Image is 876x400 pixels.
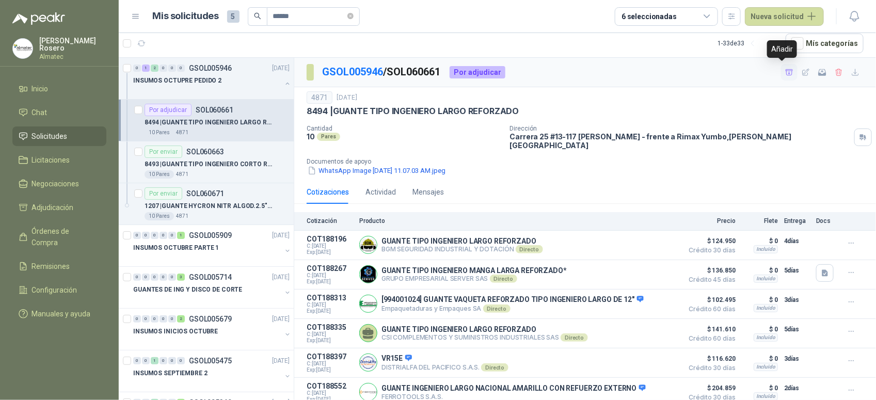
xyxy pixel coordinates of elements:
[145,170,174,179] div: 10 Pares
[160,232,167,239] div: 0
[561,333,588,342] div: Directo
[754,245,778,253] div: Incluido
[784,235,810,247] p: 4 días
[483,305,511,313] div: Directo
[160,274,167,281] div: 0
[767,40,797,58] div: Añadir
[151,232,158,239] div: 0
[307,249,353,255] span: Exp: [DATE]
[684,294,736,306] span: $ 102.495
[516,245,543,253] div: Directo
[196,106,233,114] p: SOL060661
[381,295,644,305] p: [994001024] GUANTE VAQUETA REFORZADO TIPO INGENIERO LARGO DE 12"
[381,245,543,253] p: BGM SEGURIDAD INDUSTRIAL Y DOTACIÓN
[317,133,340,141] div: Pares
[381,354,508,363] p: VR15E
[718,35,777,52] div: 1 - 33 de 33
[176,212,188,220] p: 4871
[119,141,294,183] a: Por enviarSOL0606638493 |GUANTE TIPO INGENIERO CORTO REFORZADO10 Pares4871
[133,62,292,95] a: 0 1 2 0 0 0 GSOL005946[DATE] INSUMOS OCTUPRE PEDIDO 2
[133,229,292,262] a: 0 0 0 0 0 1 GSOL005909[DATE] INSUMOS OCTUBRE PARTE 1
[307,125,502,132] p: Cantidad
[142,357,150,364] div: 0
[307,273,353,279] span: C: [DATE]
[337,93,357,103] p: [DATE]
[742,294,778,306] p: $ 0
[684,382,736,394] span: $ 204.859
[816,217,837,225] p: Docs
[742,264,778,277] p: $ 0
[412,186,444,198] div: Mensajes
[32,178,79,189] span: Negociaciones
[13,39,33,58] img: Company Logo
[272,314,290,324] p: [DATE]
[684,335,736,342] span: Crédito 60 días
[684,353,736,365] span: $ 116.620
[745,7,824,26] button: Nueva solicitud
[684,365,736,371] span: Crédito 30 días
[227,10,240,23] span: 5
[784,382,810,394] p: 2 días
[12,280,106,300] a: Configuración
[742,235,778,247] p: $ 0
[133,357,141,364] div: 0
[32,226,97,248] span: Órdenes de Compra
[307,243,353,249] span: C: [DATE]
[168,65,176,72] div: 0
[145,104,192,116] div: Por adjudicar
[510,132,850,150] p: Carrera 25 #13-117 [PERSON_NAME] - frente a Rimax Yumbo , [PERSON_NAME][GEOGRAPHIC_DATA]
[12,198,106,217] a: Adjudicación
[754,275,778,283] div: Incluido
[360,266,377,283] img: Company Logo
[784,217,810,225] p: Entrega
[307,132,315,141] p: 10
[490,275,517,283] div: Directo
[307,382,353,390] p: COT188552
[622,11,677,22] div: 6 seleccionadas
[151,65,158,72] div: 2
[307,308,353,314] span: Exp: [DATE]
[168,357,176,364] div: 0
[142,65,150,72] div: 1
[133,232,141,239] div: 0
[189,274,232,281] p: GSOL005714
[142,274,150,281] div: 0
[32,107,47,118] span: Chat
[151,357,158,364] div: 1
[12,12,65,25] img: Logo peakr
[12,103,106,122] a: Chat
[176,129,188,137] p: 4871
[272,356,290,366] p: [DATE]
[186,190,224,197] p: SOL060671
[754,304,778,312] div: Incluido
[151,315,158,323] div: 0
[32,83,49,94] span: Inicio
[32,261,70,272] span: Remisiones
[381,237,543,245] p: GUANTE TIPO INGENIERO LARGO REFORZADO
[684,247,736,253] span: Crédito 30 días
[133,327,218,337] p: INSUMOS INICIOS OCTUBRE
[189,65,232,72] p: GSOL005946
[254,12,261,20] span: search
[307,361,353,367] span: C: [DATE]
[784,264,810,277] p: 5 días
[145,212,174,220] div: 10 Pares
[381,363,508,372] p: DISTRIALFA DEL PACIFICO S.A.S.
[307,91,332,104] div: 4871
[133,243,219,253] p: INSUMOS OCTUBRE PARTE 1
[742,323,778,335] p: $ 0
[145,187,182,200] div: Por enviar
[177,274,185,281] div: 3
[307,106,519,117] p: 8494 | GUANTE TIPO INGENIERO LARGO REFORZADO
[177,357,185,364] div: 0
[145,129,174,137] div: 10 Pares
[151,274,158,281] div: 0
[133,313,292,346] a: 0 0 0 0 0 2 GSOL005679[DATE] INSUMOS INICIOS OCTUBRE
[32,154,70,166] span: Licitaciones
[360,295,377,312] img: Company Logo
[133,369,208,378] p: INSUMOS SEPTIEMBRE 2
[684,306,736,312] span: Crédito 60 días
[160,315,167,323] div: 0
[32,131,68,142] span: Solicitudes
[186,148,224,155] p: SOL060663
